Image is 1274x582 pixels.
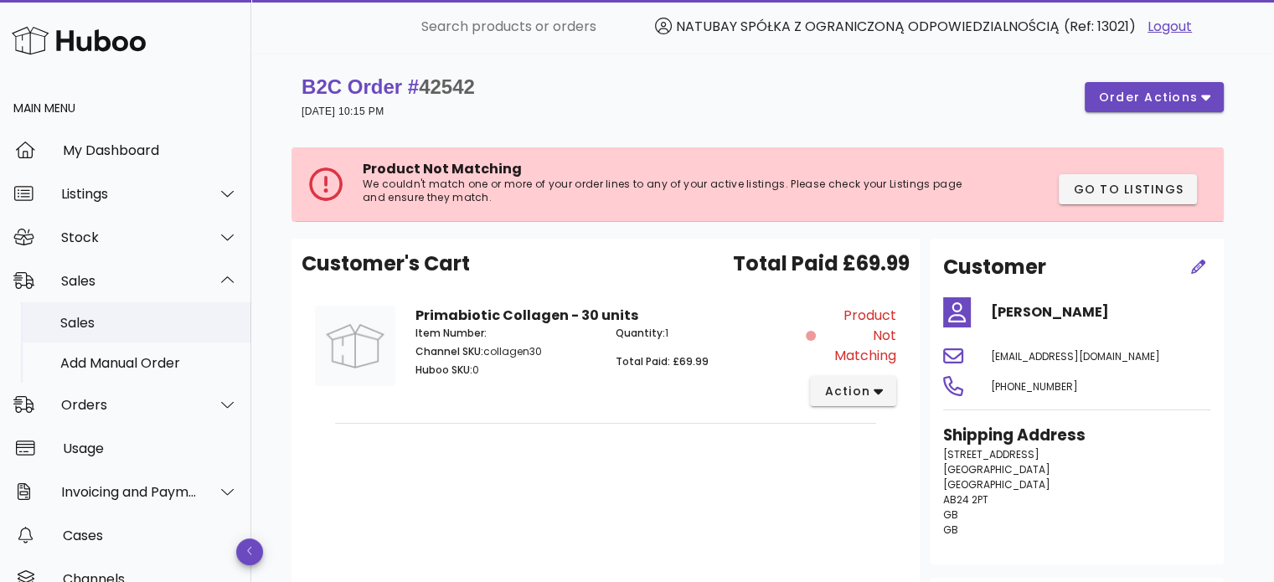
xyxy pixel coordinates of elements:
[415,363,472,377] span: Huboo SKU:
[363,178,977,204] p: We couldn't match one or more of your order lines to any of your active listings. Please check yo...
[943,424,1210,447] h3: Shipping Address
[60,315,238,331] div: Sales
[63,440,238,456] div: Usage
[415,344,483,358] span: Channel SKU:
[1148,17,1192,37] a: Logout
[1098,89,1199,106] span: order actions
[943,252,1046,282] h2: Customer
[616,326,796,341] p: 1
[415,306,638,325] strong: Primabiotic Collagen - 30 units
[61,484,198,500] div: Invoicing and Payments
[943,462,1050,476] span: [GEOGRAPHIC_DATA]
[415,363,596,378] p: 0
[1059,174,1197,204] button: Go to Listings
[991,302,1210,322] h4: [PERSON_NAME]
[415,344,596,359] p: collagen30
[63,528,238,543] div: Cases
[61,186,198,202] div: Listings
[943,477,1050,492] span: [GEOGRAPHIC_DATA]
[676,17,1060,36] span: NATUBAY SPÓŁKA Z OGRANICZONĄ ODPOWIEDZIALNOŚCIĄ
[60,355,238,371] div: Add Manual Order
[616,354,709,368] span: Total Paid: £69.99
[315,306,395,386] img: Product Image
[991,349,1160,363] span: [EMAIL_ADDRESS][DOMAIN_NAME]
[991,379,1078,394] span: [PHONE_NUMBER]
[943,507,958,522] span: GB
[943,492,988,507] span: AB24 2PT
[63,142,238,158] div: My Dashboard
[810,376,896,406] button: action
[419,75,475,98] span: 42542
[61,273,198,289] div: Sales
[1085,82,1224,112] button: order actions
[616,326,665,340] span: Quantity:
[943,447,1039,461] span: [STREET_ADDRESS]
[363,159,522,178] span: Product Not Matching
[943,523,958,537] span: GB
[302,106,384,117] small: [DATE] 10:15 PM
[823,383,870,400] span: action
[302,75,475,98] strong: B2C Order #
[61,397,198,413] div: Orders
[415,326,487,340] span: Item Number:
[819,306,896,366] span: Product Not Matching
[61,229,198,245] div: Stock
[1064,17,1136,36] span: (Ref: 13021)
[733,249,910,279] span: Total Paid £69.99
[12,23,146,59] img: Huboo Logo
[1072,181,1184,198] span: Go to Listings
[302,249,470,279] span: Customer's Cart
